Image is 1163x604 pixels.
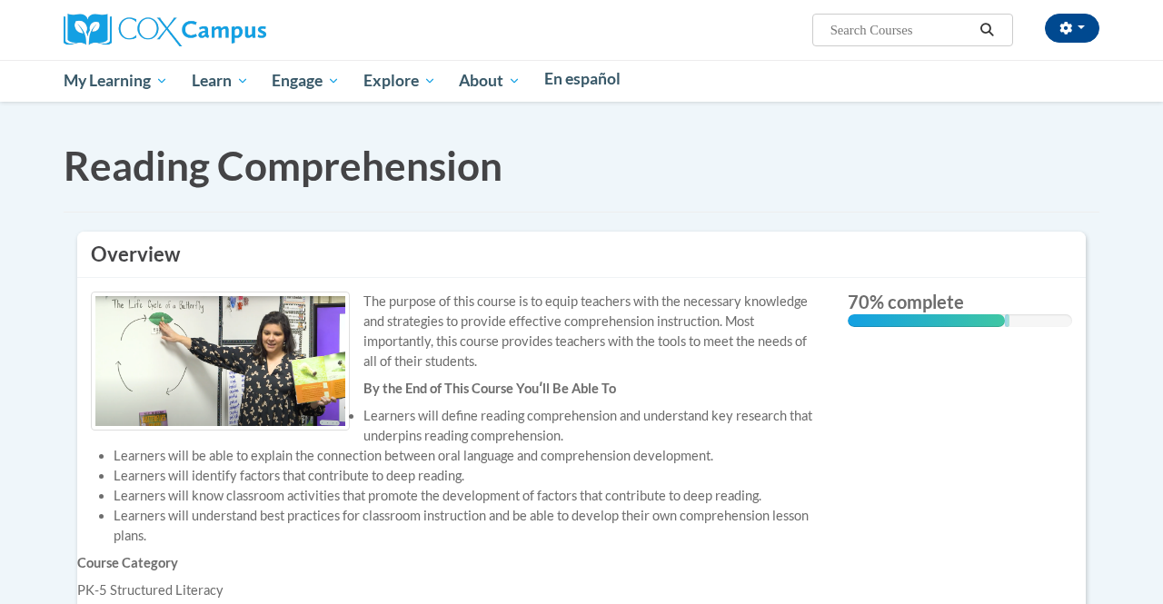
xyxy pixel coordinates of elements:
div: PK-5 Structured Literacy [77,580,834,600]
a: My Learning [52,60,180,102]
li: Learners will identify factors that contribute to deep reading. [114,466,834,486]
img: Cox Campus [64,14,266,46]
label: 70% complete [848,292,1073,312]
li: Learners will understand best practices for classroom instruction and be able to develop their ow... [114,506,834,546]
span: Engage [272,70,340,92]
i:  [979,24,996,37]
span: About [459,70,521,92]
li: Learners will define reading comprehension and understand key research that underpins reading com... [114,406,834,446]
span: Explore [363,70,436,92]
img: Course logo image [91,292,350,431]
li: Learners will know classroom activities that promote the development of factors that contribute t... [114,486,834,506]
a: Explore [352,60,448,102]
h6: By the End of This Course Youʹll Be Able To [77,381,834,397]
a: About [448,60,533,102]
a: Engage [260,60,352,102]
h3: Overview [91,241,1072,269]
input: Search Courses [829,19,974,41]
a: En español [532,60,632,98]
span: Reading Comprehension [64,142,502,189]
div: 70% complete [848,314,1005,327]
span: My Learning [64,70,168,92]
button: Account Settings [1045,14,1099,43]
a: Cox Campus [64,21,266,36]
div: Main menu [50,60,1113,102]
li: Learners will be able to explain the connection between oral language and comprehension development. [114,446,834,466]
a: Learn [180,60,261,102]
button: Search [974,19,1001,41]
h6: Course Category [77,555,834,571]
div: The purpose of this course is to equip teachers with the necessary knowledge and strategies to pr... [91,292,820,371]
span: Learn [192,70,249,92]
div: 0.001% [1005,314,1009,327]
span: En español [544,69,621,88]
